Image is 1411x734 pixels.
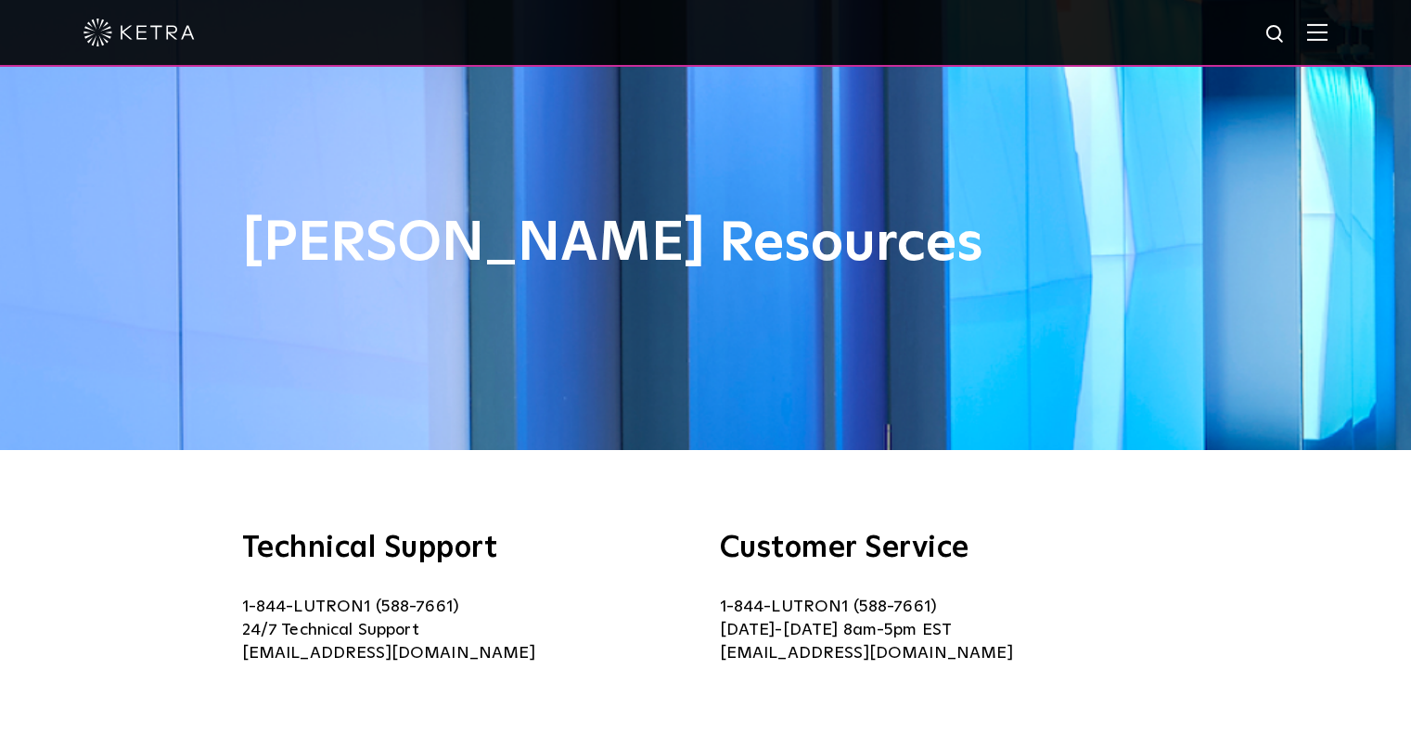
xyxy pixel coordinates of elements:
[1264,23,1288,46] img: search icon
[83,19,195,46] img: ketra-logo-2019-white
[720,596,1170,665] p: 1-844-LUTRON1 (588-7661) [DATE]-[DATE] 8am-5pm EST [EMAIL_ADDRESS][DOMAIN_NAME]
[242,534,692,563] h3: Technical Support
[242,596,692,665] p: 1-844-LUTRON1 (588-7661) 24/7 Technical Support
[242,645,535,662] a: [EMAIL_ADDRESS][DOMAIN_NAME]
[242,213,1170,275] h1: [PERSON_NAME] Resources
[1307,23,1328,41] img: Hamburger%20Nav.svg
[720,534,1170,563] h3: Customer Service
